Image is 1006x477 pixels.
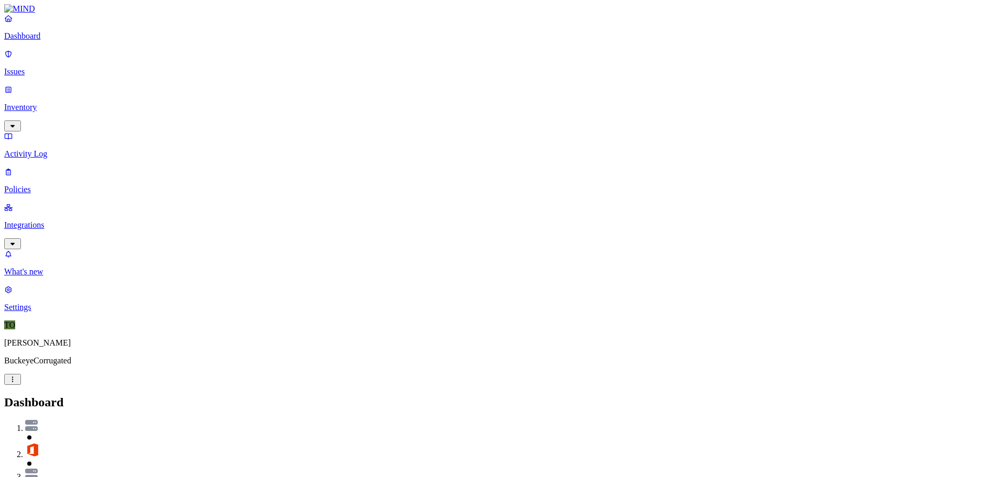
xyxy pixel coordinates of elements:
img: svg%3e [25,420,38,431]
a: Integrations [4,203,1002,248]
img: MIND [4,4,35,14]
a: Policies [4,167,1002,194]
p: Inventory [4,103,1002,112]
p: Issues [4,67,1002,76]
a: Inventory [4,85,1002,130]
a: Issues [4,49,1002,76]
p: Settings [4,303,1002,312]
p: What's new [4,267,1002,276]
h2: Dashboard [4,395,1002,409]
a: MIND [4,4,1002,14]
p: Integrations [4,220,1002,230]
p: Activity Log [4,149,1002,159]
a: What's new [4,249,1002,276]
p: Policies [4,185,1002,194]
p: BuckeyeCorrugated [4,356,1002,365]
p: [PERSON_NAME] [4,338,1002,348]
span: TO [4,320,15,329]
img: svg%3e [25,442,40,457]
a: Activity Log [4,131,1002,159]
p: Dashboard [4,31,1002,41]
a: Dashboard [4,14,1002,41]
a: Settings [4,285,1002,312]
